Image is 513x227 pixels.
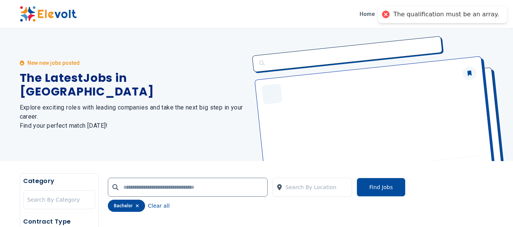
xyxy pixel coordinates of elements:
[357,178,405,197] button: Find Jobs
[23,217,95,226] h5: Contract Type
[23,177,95,186] h5: Category
[378,8,409,20] a: Find Jobs
[108,200,145,212] div: bachelor
[20,6,77,22] img: Elevolt
[357,8,378,20] a: Home
[393,11,499,19] div: The qualification must be an array.
[148,200,170,212] button: Clear all
[20,103,248,130] h2: Explore exciting roles with leading companies and take the next big step in your career. Find you...
[20,71,248,99] h1: The Latest Jobs in [GEOGRAPHIC_DATA]
[27,59,80,67] p: New new jobs posted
